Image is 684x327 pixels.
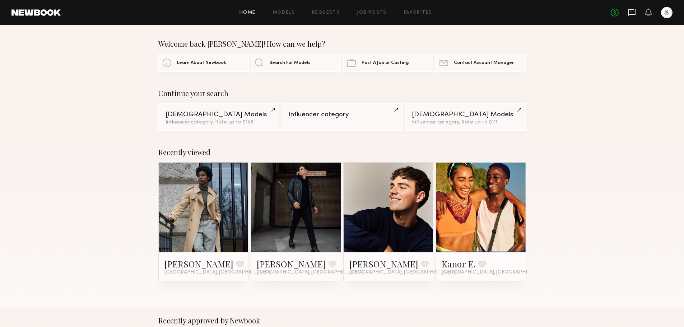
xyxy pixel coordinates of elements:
[362,61,409,65] span: Post A Job or Casting
[412,111,518,118] div: [DEMOGRAPHIC_DATA] Models
[349,258,418,270] a: [PERSON_NAME]
[158,103,279,131] a: [DEMOGRAPHIC_DATA] ModelsInfluencer category, Rate up to $158
[442,258,475,270] a: Kanor E.
[404,10,432,15] a: Favorites
[158,54,249,72] a: Learn About Newbook
[158,89,526,98] div: Continue your search
[281,103,403,131] a: Influencer category
[257,258,326,270] a: [PERSON_NAME]
[251,54,341,72] a: Search For Models
[454,61,514,65] span: Contact Account Manager
[357,10,387,15] a: Job Posts
[166,120,272,125] div: Influencer category, Rate up to $158
[166,111,272,118] div: [DEMOGRAPHIC_DATA] Models
[164,258,233,270] a: [PERSON_NAME]
[312,10,340,15] a: Requests
[289,111,395,118] div: Influencer category
[158,148,526,157] div: Recently viewed
[164,270,271,275] span: [GEOGRAPHIC_DATA], [GEOGRAPHIC_DATA]
[412,120,518,125] div: Influencer category, Rate up to $111
[158,316,526,325] div: Recently approved by Newbook
[269,61,311,65] span: Search For Models
[405,103,526,131] a: [DEMOGRAPHIC_DATA] ModelsInfluencer category, Rate up to $111
[435,54,526,72] a: Contact Account Manager
[239,10,256,15] a: Home
[257,270,364,275] span: [GEOGRAPHIC_DATA], [GEOGRAPHIC_DATA]
[273,10,295,15] a: Models
[158,39,526,48] div: Welcome back [PERSON_NAME]! How can we help?
[442,270,549,275] span: [GEOGRAPHIC_DATA], [GEOGRAPHIC_DATA]
[349,270,456,275] span: [GEOGRAPHIC_DATA], [GEOGRAPHIC_DATA]
[177,61,226,65] span: Learn About Newbook
[343,54,433,72] a: Post A Job or Casting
